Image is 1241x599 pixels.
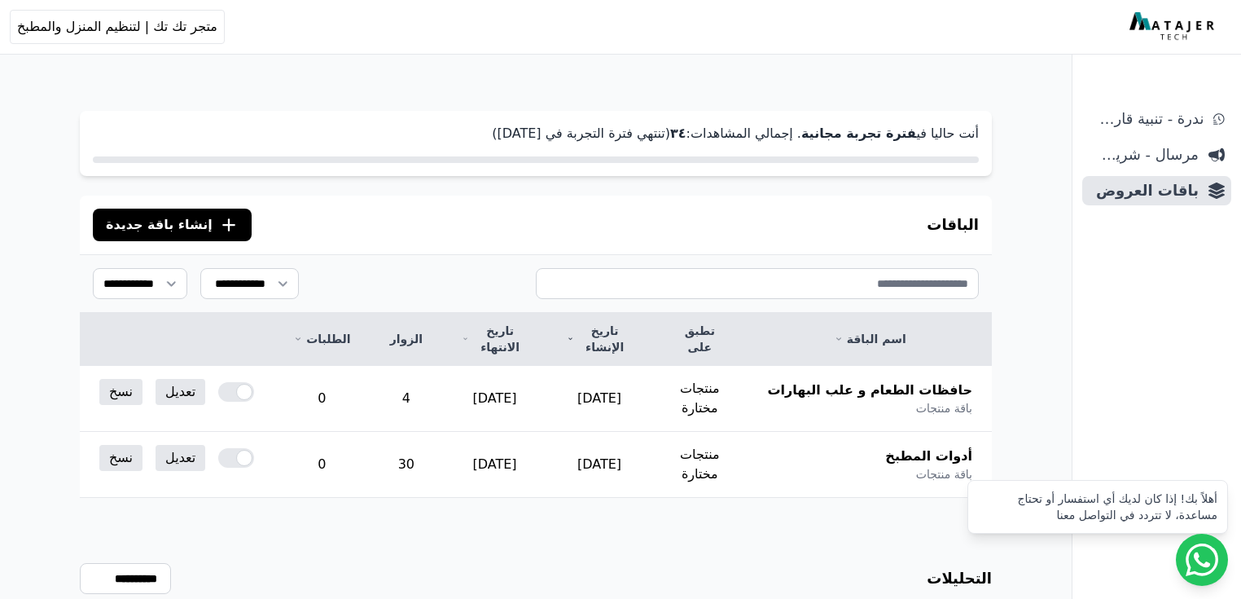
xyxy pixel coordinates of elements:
[978,491,1217,523] div: أهلاً بك! إذا كان لديك أي استفسار أو تحتاج مساعدة، لا تتردد في التواصل معنا
[93,124,979,143] p: أنت حاليا في . إجمالي المشاهدات: (تنتهي فترة التجربة في [DATE])
[442,432,547,498] td: [DATE]
[885,447,972,466] span: أدوات المطبخ
[916,400,972,416] span: باقة منتجات
[17,17,217,37] span: متجر تك تك | لتنظيم المنزل والمطبخ
[651,366,748,432] td: منتجات مختارة
[547,366,651,432] td: [DATE]
[1089,108,1204,130] span: ندرة - تنبية قارب علي النفاذ
[156,379,205,405] a: تعديل
[274,366,370,432] td: 0
[547,432,651,498] td: [DATE]
[156,445,205,471] a: تعديل
[371,432,442,498] td: 30
[927,567,992,590] h3: التحليلات
[767,331,972,347] a: اسم الباقة
[651,313,748,366] th: تطبق على
[927,214,979,236] h3: الباقات
[801,126,916,141] strong: فترة تجربة مجانية
[106,215,213,235] span: إنشاء باقة جديدة
[1129,12,1218,42] img: MatajerTech Logo
[670,126,686,141] strong: ۳٤
[1089,143,1199,166] span: مرسال - شريط دعاية
[371,313,442,366] th: الزوار
[767,381,972,400] span: حافظات الطعام و علب البهارات
[99,379,143,405] a: نسخ
[371,366,442,432] td: 4
[93,209,252,241] button: إنشاء باقة جديدة
[10,10,225,44] button: متجر تك تك | لتنظيم المنزل والمطبخ
[293,331,350,347] a: الطلبات
[99,445,143,471] a: نسخ
[1089,179,1199,202] span: باقات العروض
[462,323,528,355] a: تاريخ الانتهاء
[916,466,972,482] span: باقة منتجات
[442,366,547,432] td: [DATE]
[651,432,748,498] td: منتجات مختارة
[274,432,370,498] td: 0
[567,323,632,355] a: تاريخ الإنشاء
